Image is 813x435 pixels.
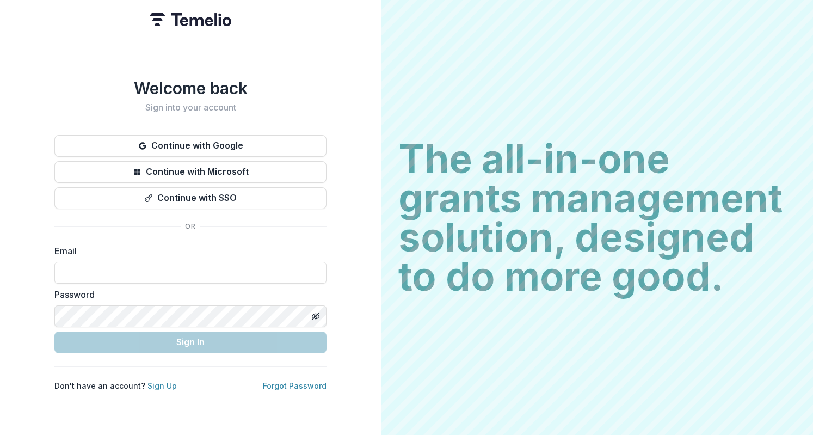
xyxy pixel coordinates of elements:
button: Continue with Microsoft [54,161,327,183]
button: Continue with SSO [54,187,327,209]
h2: Sign into your account [54,102,327,113]
a: Forgot Password [263,381,327,390]
a: Sign Up [147,381,177,390]
h1: Welcome back [54,78,327,98]
img: Temelio [150,13,231,26]
p: Don't have an account? [54,380,177,391]
label: Password [54,288,320,301]
button: Sign In [54,332,327,353]
label: Email [54,244,320,258]
button: Continue with Google [54,135,327,157]
button: Toggle password visibility [307,308,324,325]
